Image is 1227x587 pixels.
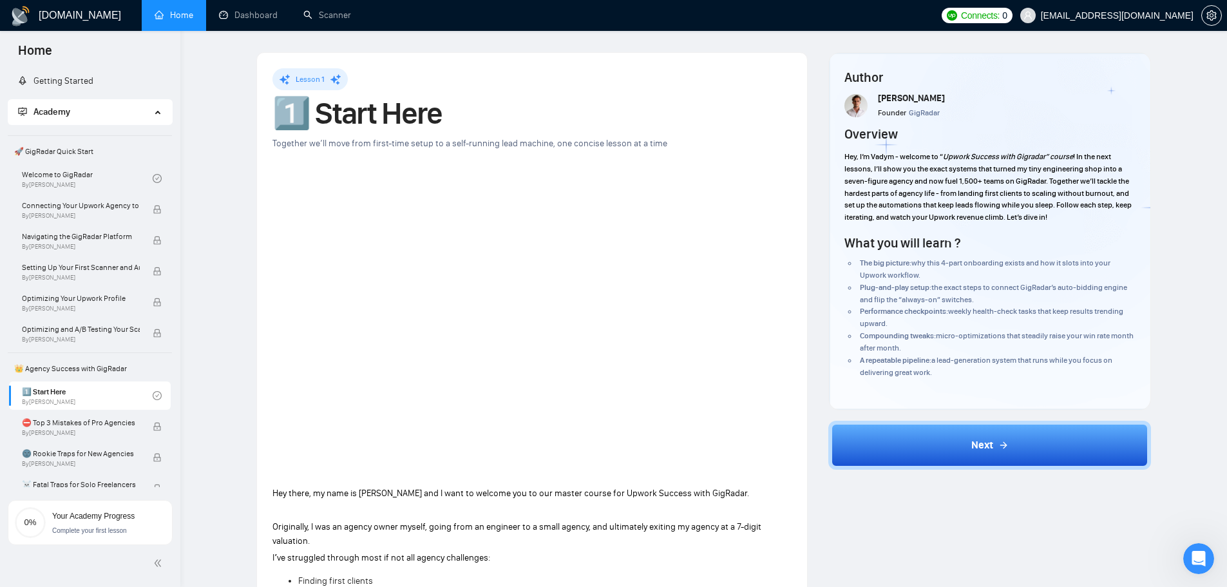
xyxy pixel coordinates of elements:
[15,518,46,526] span: 0%
[22,274,140,282] span: By [PERSON_NAME]
[153,453,162,462] span: lock
[860,331,1134,352] span: micro-optimizations that steadily raise your win rate month after month.
[153,236,162,245] span: lock
[298,575,373,586] span: Finding first clients
[860,307,948,316] strong: Performance checkpoints:
[1201,5,1222,26] button: setting
[22,460,140,468] span: By [PERSON_NAME]
[219,10,278,21] a: dashboardDashboard
[153,298,162,307] span: lock
[22,429,140,437] span: By [PERSON_NAME]
[21,288,201,326] div: ✅ The agency owner is verified in the [GEOGRAPHIC_DATA]/[GEOGRAPHIC_DATA]
[22,447,140,460] span: 🌚 Rookie Traps for New Agencies
[21,136,201,199] div: Before requesting an additional country-specific BM, please make sure that your agency meets ALL ...
[9,139,171,164] span: 🚀 GigRadar Quick Start
[62,8,200,28] h1: AI Assistant from GigRadar 📡
[860,356,1112,377] span: a lead-generation system that runs while you focus on delivering great work.
[21,199,201,237] div: ✅ The freelancer is verified in the [GEOGRAPHIC_DATA]/[GEOGRAPHIC_DATA]
[10,6,31,26] img: logo
[34,368,187,381] div: Can I apply to US-only jobs?
[21,237,201,287] div: ✅ The agency's primary office location is verified in the [GEOGRAPHIC_DATA]/[GEOGRAPHIC_DATA]
[22,336,140,343] span: By [PERSON_NAME]
[860,283,1127,304] span: the exact steps to connect GigRadar’s auto-bidding engine and flip the “always-on” switches.
[1002,8,1007,23] span: 0
[1183,543,1214,574] iframe: Intercom live chat
[9,356,171,381] span: 👑 Agency Success with GigRadar
[153,267,162,276] span: lock
[303,10,351,21] a: searchScanner
[860,283,931,292] strong: Plug-and-play setup:
[22,323,140,336] span: Optimizing and A/B Testing Your Scanner for Better Results
[153,484,162,493] span: lock
[22,450,241,487] button: Yes, I meet all of the criteria - request a new BM
[153,557,166,570] span: double-left
[272,521,761,546] span: Originally, I was an agency owner myself, going from an engineer to a small agency, and ultimatel...
[21,73,201,86] div: Hey, there!
[34,383,173,407] span: If you're interested in applying for jobs that are restricted…
[22,199,140,212] span: Connecting Your Upwork Agency to GigRadar
[226,5,249,28] div: Close
[22,292,140,305] span: Optimizing Your Upwork Profile
[153,329,162,338] span: lock
[860,307,1123,328] span: weekly health-check tasks that keep results trending upward.
[961,8,1000,23] span: Connects:
[971,438,993,453] span: Next
[8,5,33,30] button: go back
[296,75,325,84] span: Lesson 1
[22,478,140,491] span: ☠️ Fatal Traps for Solo Freelancers
[860,258,1110,280] span: why this 4-part onboarding exists and how it slots into your Upwork workflow.
[153,422,162,431] span: lock
[22,230,140,243] span: Navigating the GigRadar Platform
[22,305,140,313] span: By [PERSON_NAME]
[844,125,898,143] h4: Overview
[21,358,200,419] div: Can I apply to US-only jobs?If you're interested in applying for jobs that are restricted…
[18,106,70,117] span: Academy
[828,421,1151,470] button: Next
[18,75,93,86] a: rocketGetting Started
[22,381,153,410] a: 1️⃣ Start HereBy[PERSON_NAME]
[1023,11,1032,20] span: user
[10,65,211,426] div: Hey, there!You can request an additional Business Manager to apply for US or UK exclusive jobs.Be...
[909,108,940,117] span: GigRadar
[272,138,667,149] span: Together we’ll move from first-time setup to a self-running lead machine, one concise lesson at a...
[860,331,936,340] strong: Compounding tweaks:
[878,93,945,104] span: [PERSON_NAME]
[52,512,135,521] span: Your Academy Progress
[155,10,193,21] a: homeHome
[153,174,162,183] span: check-circle
[22,416,140,429] span: ⛔ Top 3 Mistakes of Pro Agencies
[272,552,490,563] span: Iʼve struggled through most if not all agency challenges:
[22,261,140,274] span: Setting Up Your First Scanner and Auto-Bidder
[18,107,27,116] span: fund-projection-screen
[10,65,247,441] div: AI Assistant from GigRadar 📡 says…
[21,332,201,357] div: You can find more information about such BMs below:
[947,10,957,21] img: upwork-logo.png
[844,68,1135,86] h4: Author
[1201,10,1222,21] a: setting
[22,243,140,251] span: By [PERSON_NAME]
[272,99,792,128] h1: 1️⃣ Start Here
[52,527,127,534] span: Complete your first lesson
[943,152,1073,161] em: Upwork Success with Gigradar” course
[37,7,57,28] img: Profile image for AI Assistant from GigRadar 📡
[21,92,201,130] div: You can request an additional Business Manager to apply for US or UK exclusive jobs.
[1202,10,1221,21] span: setting
[22,164,153,193] a: Welcome to GigRadarBy[PERSON_NAME]
[153,205,162,214] span: lock
[860,356,931,365] strong: A repeatable pipeline:
[8,41,62,68] span: Home
[153,391,162,400] span: check-circle
[844,152,943,161] span: Hey, I’m Vadym - welcome to “
[878,108,906,117] span: Founder
[844,234,960,252] h4: What you will learn ?
[33,106,70,117] span: Academy
[272,488,749,499] span: Hey there, my name is [PERSON_NAME] and I want to welcome you to our master course for Upwork Suc...
[202,5,226,30] button: Home
[8,68,172,94] li: Getting Started
[844,94,868,117] img: Screenshot+at+Jun+18+10-48-53%E2%80%AFPM.png
[22,212,140,220] span: By [PERSON_NAME]
[860,258,911,267] strong: The big picture:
